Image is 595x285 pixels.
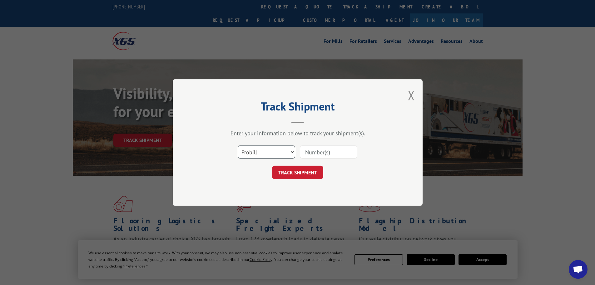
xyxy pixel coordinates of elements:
[272,166,323,179] button: TRACK SHIPMENT
[569,260,588,279] div: Open chat
[300,145,357,159] input: Number(s)
[204,102,391,114] h2: Track Shipment
[204,130,391,137] div: Enter your information below to track your shipment(s).
[408,87,415,104] button: Close modal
